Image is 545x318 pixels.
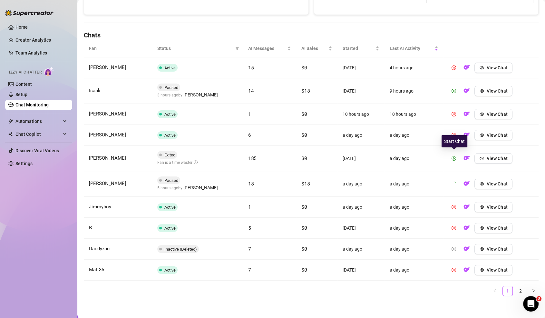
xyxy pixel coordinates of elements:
[183,184,218,191] span: [PERSON_NAME]
[248,45,286,52] span: AI Messages
[248,111,251,117] span: 1
[8,132,13,136] img: Chat Copilot
[462,86,472,96] button: OF
[343,45,374,52] span: Started
[248,224,251,231] span: 5
[248,204,251,210] span: 1
[463,224,470,231] img: OF
[301,87,310,94] span: $18
[462,265,472,275] button: OF
[243,40,296,57] th: AI Messages
[493,289,497,293] span: left
[462,113,472,118] a: OF
[462,223,472,233] button: OF
[463,87,470,94] img: OF
[337,239,384,260] td: a day ago
[480,226,484,230] span: eye
[248,87,254,94] span: 14
[480,112,484,116] span: eye
[164,178,178,183] span: Paused
[89,267,104,273] span: Matt35
[9,69,42,75] span: Izzy AI Chatter
[487,112,507,117] span: View Chat
[463,204,470,210] img: OF
[487,204,507,210] span: View Chat
[474,244,512,254] button: View Chat
[462,227,472,232] a: OF
[15,25,28,30] a: Home
[480,205,484,209] span: eye
[384,146,443,171] td: a day ago
[474,86,512,96] button: View Chat
[487,65,507,70] span: View Chat
[183,91,218,98] span: [PERSON_NAME]
[523,296,539,312] iframe: Intercom live chat
[157,160,198,165] span: Fan is a time waster
[235,46,239,50] span: filter
[474,265,512,275] button: View Chat
[462,269,472,274] a: OF
[452,268,456,272] span: pause-circle
[89,181,126,186] span: [PERSON_NAME]
[89,88,101,94] span: Isaak
[89,246,110,252] span: Daddyzac
[301,155,307,161] span: $0
[463,111,470,117] img: OF
[89,111,126,117] span: [PERSON_NAME]
[301,45,327,52] span: AI Sales
[84,31,539,40] h4: Chats
[462,244,472,254] button: OF
[164,205,176,210] span: Active
[452,89,456,93] span: play-circle
[234,44,240,53] span: filter
[463,155,470,161] img: OF
[480,89,484,93] span: eye
[384,171,443,197] td: a day ago
[503,286,512,296] a: 1
[462,248,472,253] a: OF
[462,179,472,189] button: OF
[89,155,126,161] span: [PERSON_NAME]
[157,186,218,190] span: 5 hours ago by
[248,155,257,161] span: 185
[502,286,513,296] li: 1
[337,78,384,104] td: [DATE]
[84,40,152,57] th: Fan
[337,57,384,78] td: [DATE]
[384,239,443,260] td: a day ago
[462,157,472,162] a: OF
[157,45,233,52] span: Status
[390,45,433,52] span: Last AI Activity
[157,93,218,97] span: 3 hours ago by
[480,182,484,186] span: eye
[296,40,337,57] th: AI Sales
[480,247,484,251] span: eye
[474,130,512,140] button: View Chat
[337,146,384,171] td: [DATE]
[487,133,507,138] span: View Chat
[480,133,484,137] span: eye
[15,102,49,107] a: Chat Monitoring
[474,109,512,119] button: View Chat
[487,225,507,231] span: View Chat
[15,35,67,45] a: Creator Analytics
[384,104,443,125] td: 10 hours ago
[487,267,507,273] span: View Chat
[490,286,500,296] li: Previous Page
[384,197,443,218] td: a day ago
[301,64,307,71] span: $0
[248,180,254,187] span: 18
[462,90,472,95] a: OF
[442,135,467,147] div: Start Chat
[452,205,456,209] span: pause-circle
[487,181,507,186] span: View Chat
[528,286,539,296] li: Next Page
[452,112,456,116] span: pause-circle
[301,224,307,231] span: $0
[462,63,472,73] button: OF
[462,183,472,188] a: OF
[337,218,384,239] td: [DATE]
[384,40,443,57] th: Last AI Activity
[89,65,126,70] span: [PERSON_NAME]
[337,125,384,146] td: a day ago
